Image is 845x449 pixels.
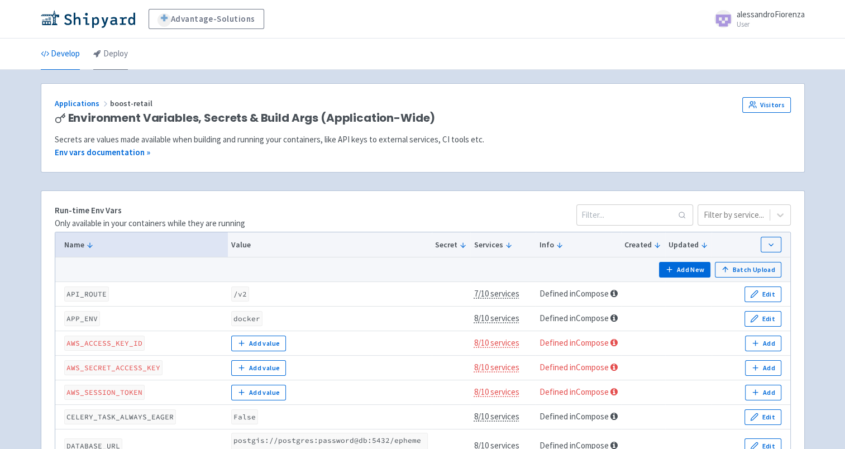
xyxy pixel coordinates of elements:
[474,386,519,397] span: 8/10 services
[64,360,163,375] code: AWS_SECRET_ACCESS_KEY
[745,385,781,400] button: Add
[64,385,145,400] code: AWS_SESSION_TOKEN
[540,386,609,397] a: Defined in Compose
[64,409,176,424] code: CELERY_TASK_ALWAYS_EAGER
[231,385,285,400] button: Add value
[231,360,285,376] button: Add value
[474,313,519,323] span: 8/10 services
[64,286,109,302] code: API_ROUTE
[64,336,145,351] code: AWS_ACCESS_KEY_ID
[715,262,781,278] button: Batch Upload
[744,311,781,327] button: Edit
[474,239,532,251] button: Services
[474,411,519,422] span: 8/10 services
[659,262,710,278] button: Add New
[231,286,249,302] code: /v2
[68,112,436,125] span: Environment Variables, Secrets & Build Args (Application-Wide)
[231,311,262,326] code: docker
[744,409,781,425] button: Edit
[624,239,661,251] button: Created
[93,39,128,70] a: Deploy
[110,98,154,108] span: boost-retail
[576,204,693,226] input: Filter...
[55,98,110,108] a: Applications
[55,217,245,230] p: Only available in your containers while they are running
[228,232,432,257] th: Value
[55,133,791,146] div: Secrets are values made available when building and running your containers, like API keys to ext...
[737,21,805,28] small: User
[149,9,264,29] a: Advantage-Solutions
[231,409,258,424] code: False
[41,10,135,28] img: Shipyard logo
[474,288,519,299] span: 7/10 services
[745,360,781,376] button: Add
[540,362,609,372] a: Defined in Compose
[669,239,708,251] button: Updated
[474,337,519,348] span: 8/10 services
[435,239,467,251] button: Secret
[737,9,805,20] span: alessandroFiorenza
[745,336,781,351] button: Add
[231,336,285,351] button: Add value
[55,147,150,157] a: Env vars documentation »
[540,288,609,299] a: Defined in Compose
[55,205,122,216] strong: Run-time Env Vars
[41,39,80,70] a: Develop
[64,311,100,326] code: APP_ENV
[64,239,225,251] button: Name
[540,337,609,348] a: Defined in Compose
[540,239,618,251] button: Info
[474,362,519,372] span: 8/10 services
[708,10,805,28] a: alessandroFiorenza User
[742,97,790,113] a: Visitors
[744,286,781,302] button: Edit
[540,411,609,422] a: Defined in Compose
[540,313,609,323] a: Defined in Compose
